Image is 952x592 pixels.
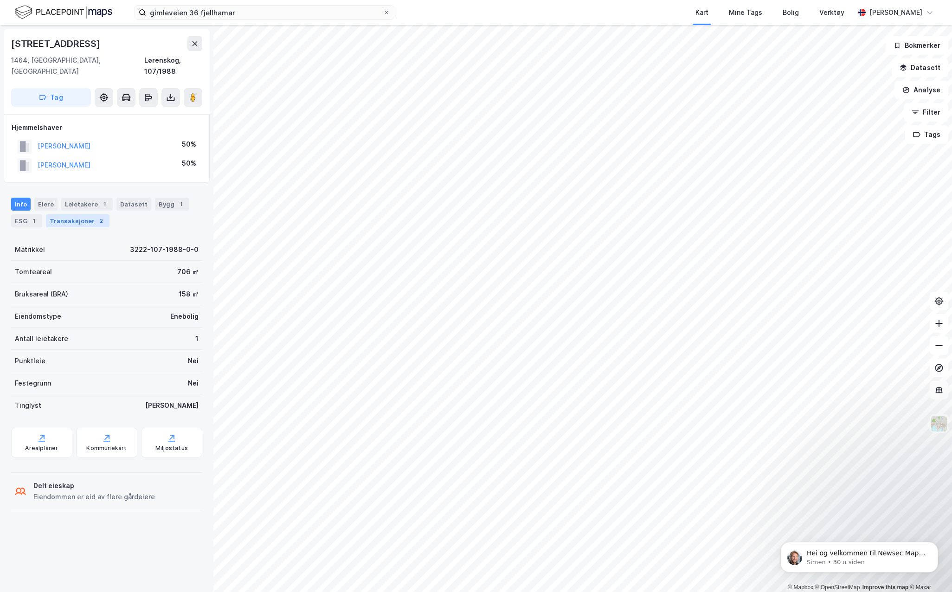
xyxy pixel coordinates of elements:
div: Verktøy [819,7,844,18]
div: Eiere [34,198,58,211]
img: Z [930,415,948,432]
div: Eiendommen er eid av flere gårdeiere [33,491,155,502]
div: Mine Tags [729,7,762,18]
iframe: Intercom notifications melding [766,522,952,587]
div: Nei [188,378,199,389]
div: Tomteareal [15,266,52,277]
div: [PERSON_NAME] [869,7,922,18]
div: 1 [176,199,186,209]
a: Improve this map [862,584,908,591]
button: Bokmerker [886,36,948,55]
div: Leietakere [61,198,113,211]
div: 1464, [GEOGRAPHIC_DATA], [GEOGRAPHIC_DATA] [11,55,144,77]
div: Matrikkel [15,244,45,255]
button: Analyse [894,81,948,99]
div: Info [11,198,31,211]
div: 1 [29,216,39,225]
div: 1 [195,333,199,344]
div: 706 ㎡ [177,266,199,277]
input: Søk på adresse, matrikkel, gårdeiere, leietakere eller personer [146,6,383,19]
div: Bolig [783,7,799,18]
div: Arealplaner [25,444,58,452]
div: Festegrunn [15,378,51,389]
div: [STREET_ADDRESS] [11,36,102,51]
div: [PERSON_NAME] [145,400,199,411]
button: Tag [11,88,91,107]
div: Nei [188,355,199,367]
div: Antall leietakere [15,333,68,344]
div: 2 [96,216,106,225]
div: Hjemmelshaver [12,122,202,133]
div: Lørenskog, 107/1988 [144,55,202,77]
div: Bruksareal (BRA) [15,289,68,300]
div: Miljøstatus [155,444,188,452]
div: 50% [182,158,196,169]
div: Eiendomstype [15,311,61,322]
button: Filter [904,103,948,122]
div: 1 [100,199,109,209]
a: Mapbox [788,584,813,591]
div: Punktleie [15,355,45,367]
div: 158 ㎡ [179,289,199,300]
a: OpenStreetMap [815,584,860,591]
div: Kommunekart [86,444,127,452]
div: Delt eieskap [33,480,155,491]
button: Tags [905,125,948,144]
div: Kart [695,7,708,18]
div: 50% [182,139,196,150]
div: Tinglyst [15,400,41,411]
div: Enebolig [170,311,199,322]
div: ESG [11,214,42,227]
div: Bygg [155,198,189,211]
div: Transaksjoner [46,214,109,227]
button: Datasett [892,58,948,77]
div: Datasett [116,198,151,211]
div: 3222-107-1988-0-0 [130,244,199,255]
img: logo.f888ab2527a4732fd821a326f86c7f29.svg [15,4,112,20]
